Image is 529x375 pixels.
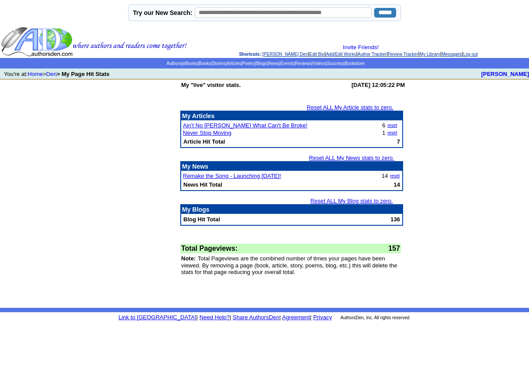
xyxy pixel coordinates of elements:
[343,44,379,50] a: Invite Friends!
[57,71,109,77] b: > My Page Hit Stats
[394,181,400,188] b: 14
[183,61,197,66] a: eBooks
[313,314,332,321] a: Privacy
[345,61,365,66] a: Bookstore
[326,52,356,57] a: Add/Edit Works
[227,61,241,66] a: Articles
[182,112,401,119] p: My Articles
[309,155,394,161] a: Reset ALL My News stats to zero.
[390,173,400,178] a: reset
[309,52,324,57] a: Edit Bio
[382,173,388,179] font: 14
[200,314,230,321] a: Need Help?
[212,61,225,66] a: Stories
[183,216,220,223] b: Blog Hit Total
[133,9,192,16] label: Try our New Search:
[481,71,529,77] a: [PERSON_NAME]
[282,314,310,321] a: Agreement
[382,122,385,129] font: 6
[307,104,393,111] a: Reset ALL My Article stats to zero.
[295,61,311,66] a: Reviews
[382,130,385,136] font: 1
[182,206,401,213] p: My Blogs
[1,26,187,57] img: header_logo2.gif
[387,123,397,128] a: reset
[256,61,267,66] a: Blogs
[242,61,255,66] a: Poetry
[387,130,397,135] a: reset
[189,44,528,57] div: : | | | | | | |
[233,314,279,321] a: Share AuthorsDen
[46,71,57,77] a: Den
[199,61,211,66] a: Books
[397,138,400,145] b: 7
[196,314,197,321] font: |
[313,61,326,66] a: Videos
[183,138,225,145] b: Article Hit Total
[311,198,393,204] a: Reset ALL My Blog stats to zero.
[442,52,462,57] a: Messages
[183,173,281,179] a: Remake the Song - Launching [DATE]!
[388,52,418,57] a: Review Tracker
[181,245,238,252] font: Total Pageviews:
[239,52,261,57] span: Shortcuts:
[181,255,397,275] font: Total Pageviews are the combined number of times your pages have been viewed. By removing a page ...
[351,82,405,88] b: [DATE] 12:05:22 PM
[118,314,196,321] a: Link to [GEOGRAPHIC_DATA]
[420,52,440,57] a: My Library
[229,314,231,321] font: |
[28,71,43,77] a: Home
[182,163,401,170] p: My News
[280,61,294,66] a: Events
[357,52,386,57] a: Author Tracker
[327,61,344,66] a: Success
[181,255,196,262] font: Note:
[281,314,311,321] font: |
[183,130,232,136] a: Never Stop Moving
[340,315,411,320] font: AuthorsDen, Inc. All rights reserved.
[390,216,400,223] b: 136
[183,122,307,129] a: Ain't No [PERSON_NAME] What Can't Be Broke!
[183,181,222,188] b: News Hit Total
[463,52,478,57] a: Log out
[279,314,281,321] font: |
[388,245,400,252] font: 157
[4,71,109,77] font: You're at: >
[181,82,241,88] b: My "live" visitor stats.
[263,52,308,57] a: [PERSON_NAME] Den
[268,61,279,66] a: News
[167,61,182,66] a: Authors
